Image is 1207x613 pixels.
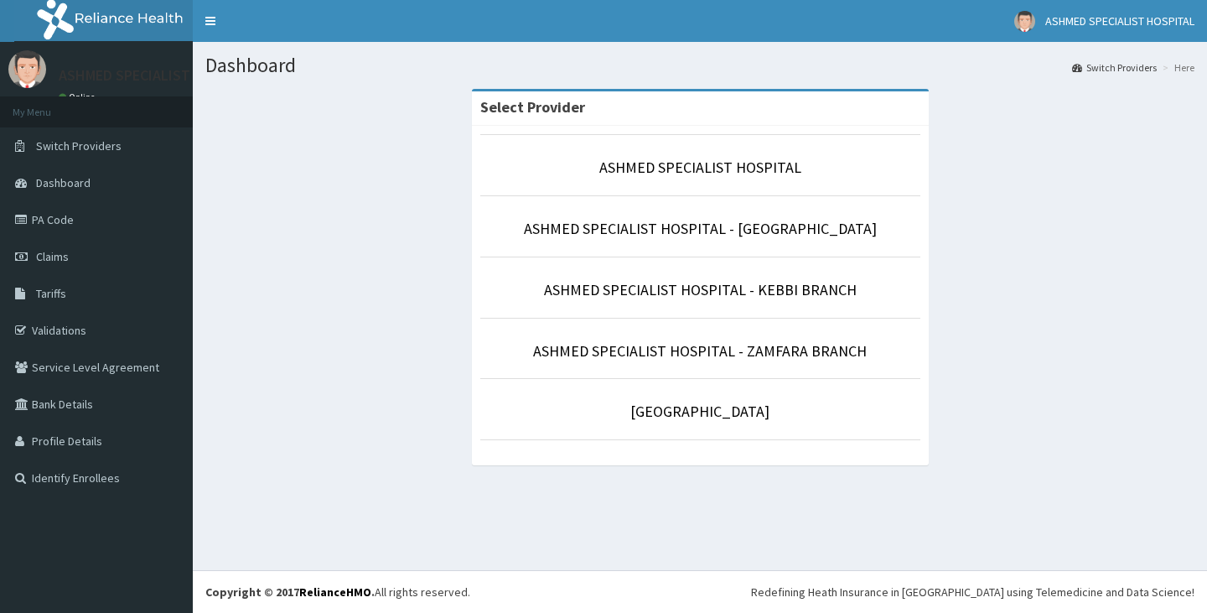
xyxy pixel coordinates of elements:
span: ASHMED SPECIALIST HOSPITAL [1045,13,1194,29]
div: Redefining Heath Insurance in [GEOGRAPHIC_DATA] using Telemedicine and Data Science! [751,584,1194,600]
a: Online [59,91,99,103]
a: [GEOGRAPHIC_DATA] [630,402,769,421]
strong: Select Provider [480,97,585,117]
a: ASHMED SPECIALIST HOSPITAL - ZAMFARA BRANCH [533,341,867,361]
span: Dashboard [36,175,91,190]
img: User Image [1014,11,1035,32]
img: User Image [8,50,46,88]
strong: Copyright © 2017 . [205,584,375,600]
span: Switch Providers [36,138,122,153]
a: ASHMED SPECIALIST HOSPITAL - [GEOGRAPHIC_DATA] [524,219,877,238]
p: ASHMED SPECIALIST HOSPITAL [59,68,259,83]
a: Switch Providers [1072,60,1157,75]
a: ASHMED SPECIALIST HOSPITAL - KEBBI BRANCH [544,280,857,299]
a: RelianceHMO [299,584,371,600]
li: Here [1158,60,1194,75]
span: Claims [36,249,69,264]
footer: All rights reserved. [193,570,1207,613]
a: ASHMED SPECIALIST HOSPITAL [599,158,801,177]
h1: Dashboard [205,55,1194,76]
span: Tariffs [36,286,66,301]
